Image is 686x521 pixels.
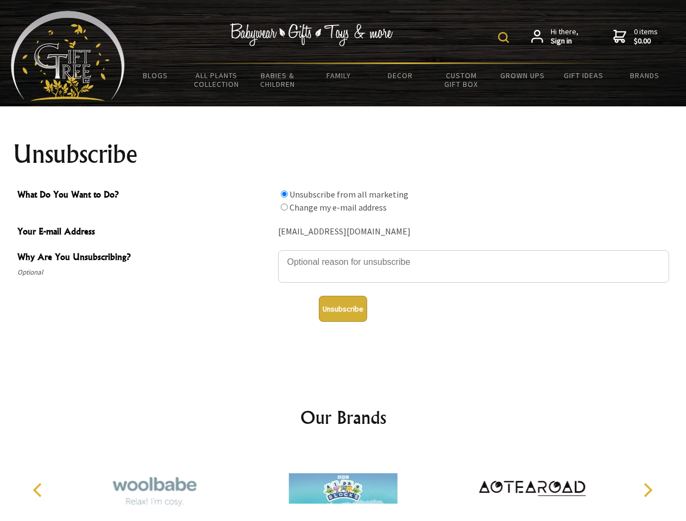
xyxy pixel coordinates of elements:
img: Babyware - Gifts - Toys and more... [11,11,125,101]
span: Hi there, [551,27,578,46]
h2: Our Brands [22,404,665,430]
a: 0 items$0.00 [613,27,658,46]
a: Gift Ideas [553,64,614,87]
div: [EMAIL_ADDRESS][DOMAIN_NAME] [278,224,669,240]
h1: Unsubscribe [13,141,674,167]
img: product search [498,32,509,43]
button: Previous [27,478,51,502]
label: Unsubscribe from all marketing [289,189,408,200]
a: Family [309,64,370,87]
a: Hi there,Sign in [531,27,578,46]
input: What Do You Want to Do? [281,190,288,198]
a: Grown Ups [492,64,553,87]
a: Decor [369,64,431,87]
input: What Do You Want to Do? [281,204,288,211]
button: Unsubscribe [319,296,367,322]
span: Optional [17,266,273,279]
span: 0 items [634,27,658,46]
span: What Do You Want to Do? [17,188,273,204]
a: All Plants Collection [186,64,248,96]
a: BLOGS [125,64,186,87]
textarea: Why Are You Unsubscribing? [278,250,669,283]
button: Next [635,478,659,502]
span: Why Are You Unsubscribing? [17,250,273,266]
a: Babies & Children [247,64,309,96]
a: Brands [614,64,676,87]
strong: Sign in [551,36,578,46]
a: Custom Gift Box [431,64,492,96]
strong: $0.00 [634,36,658,46]
label: Change my e-mail address [289,202,387,213]
span: Your E-mail Address [17,225,273,240]
img: Babywear - Gifts - Toys & more [230,23,393,46]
